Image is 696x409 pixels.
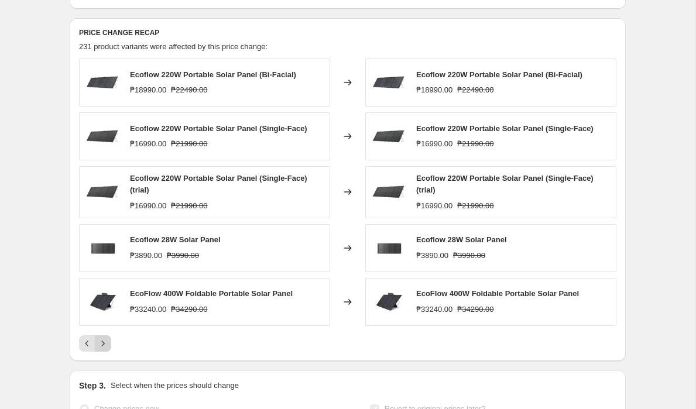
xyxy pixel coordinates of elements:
span: Ecoflow 220W Portable Solar Panel (Bi-Facial) [130,70,296,79]
span: Ecoflow 220W Portable Solar Panel (Single-Face) [416,124,594,133]
strike: ₱21990.00 [457,200,493,212]
button: Next [95,335,111,352]
img: 220w_80x.webp [85,174,121,209]
img: ECOFLOW_PH-28WSolarPanel_80x.jpg [372,231,407,266]
span: Ecoflow 220W Portable Solar Panel (Single-Face)(trial) [130,174,307,194]
img: 220w_80x.webp [85,119,121,154]
span: EcoFlow 400W Foldable Portable Solar Panel [416,289,579,298]
div: ₱3890.00 [416,250,448,262]
strike: ₱22490.00 [457,84,493,96]
strike: ₱34290.00 [457,304,493,315]
div: ₱33240.00 [416,304,452,315]
strike: ₱21990.00 [171,200,207,212]
h6: PRICE CHANGE RECAP [79,28,616,37]
div: ₱33240.00 [130,304,166,315]
img: 220w_80x.webp [372,174,407,209]
strike: ₱22490.00 [171,84,207,96]
div: ₱16990.00 [416,138,452,150]
span: Ecoflow 28W Solar Panel [416,235,507,244]
strike: ₱3990.00 [453,250,485,262]
span: Ecoflow 220W Portable Solar Panel (Bi-Facial) [416,70,582,79]
strike: ₱3990.00 [167,250,199,262]
div: ₱3890.00 [130,250,162,262]
div: ₱18990.00 [130,84,166,96]
span: EcoFlow 400W Foldable Portable Solar Panel [130,289,293,298]
span: Ecoflow 28W Solar Panel [130,235,221,244]
strike: ₱21990.00 [171,138,207,150]
strike: ₱34290.00 [171,304,207,315]
img: 400W_PORTABLE_SP_SLANTED_80x.webp [372,284,407,319]
p: Select when the prices should change [111,380,239,391]
div: ₱16990.00 [130,138,166,150]
img: 400W_PORTABLE_SP_SLANTED_80x.webp [85,284,121,319]
span: Ecoflow 220W Portable Solar Panel (Single-Face)(trial) [416,174,594,194]
img: ecoflow-us-ecoflow-nextgen-220w-bifacial-portable-solar-panel-solar-panels-nextgen-220w-bifacial-... [372,65,407,100]
h2: Step 3. [79,380,106,391]
strike: ₱21990.00 [457,138,493,150]
button: Previous [79,335,95,352]
nav: Pagination [79,335,111,352]
div: ₱18990.00 [416,84,452,96]
div: ₱16990.00 [130,200,166,212]
div: ₱16990.00 [416,200,452,212]
span: Ecoflow 220W Portable Solar Panel (Single-Face) [130,124,307,133]
img: ecoflow-us-ecoflow-nextgen-220w-bifacial-portable-solar-panel-solar-panels-nextgen-220w-bifacial-... [85,65,121,100]
span: 231 product variants were affected by this price change: [79,42,268,51]
img: 220w_80x.webp [372,119,407,154]
img: ECOFLOW_PH-28WSolarPanel_80x.jpg [85,231,121,266]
